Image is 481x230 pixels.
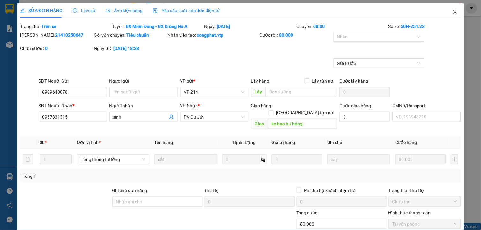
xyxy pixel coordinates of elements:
div: Nhân viên tạo: [167,32,258,39]
div: Ngày: [204,23,296,30]
input: Cước lấy hàng [340,87,390,97]
input: Cước giao hàng [340,112,390,122]
div: SĐT Người Nhận [39,102,107,109]
label: Ghi chú đơn hàng [112,188,147,193]
b: 0 [45,46,48,51]
span: [GEOGRAPHIC_DATA] tận nơi [274,109,337,116]
b: [DATE] 18:38 [113,46,139,51]
div: Gói vận chuyển: [94,32,166,39]
span: Giá trị hàng [272,140,295,145]
div: Ngày GD: [94,45,166,52]
span: SL [40,140,45,145]
span: picture [106,8,110,13]
span: Lịch sử [73,8,95,13]
span: Lấy tận nơi [309,77,337,84]
b: 21410250647 [55,32,83,38]
input: 0 [272,154,322,164]
span: kg [260,154,267,164]
div: Chuyến: [296,23,388,30]
span: Tổng cước [296,210,317,215]
b: Trên xe [41,24,56,29]
div: SĐT Người Gửi [39,77,107,84]
div: Chưa cước : [20,45,93,52]
b: 80.000 [279,32,293,38]
th: Ghi chú [325,136,393,149]
span: Yêu cầu xuất hóa đơn điện tử [153,8,220,13]
img: icon [153,8,158,13]
span: VP Nhận [180,103,198,108]
span: Tên hàng [154,140,173,145]
span: Cước hàng [395,140,417,145]
div: Trạng thái Thu Hộ [389,187,461,194]
div: Người nhận [109,102,178,109]
input: Ghi Chú [327,154,390,164]
b: 50H-251.23 [401,24,425,29]
span: Giao hàng [251,103,271,108]
div: CMND/Passport [393,102,461,109]
span: Ảnh kiện hàng [106,8,143,13]
label: Cước lấy hàng [340,78,368,83]
button: plus [451,154,459,164]
span: Thu Hộ [204,188,219,193]
span: VP 214 [184,87,245,97]
b: Tiêu chuẩn [126,32,149,38]
span: clock-circle [73,8,77,13]
div: Tổng: 1 [23,173,186,180]
span: Lấy [251,87,266,97]
input: 0 [395,154,446,164]
span: Tại văn phòng [392,219,457,229]
div: Trạng thái: [19,23,112,30]
span: Phí thu hộ khách nhận trả [301,187,358,194]
span: Đơn vị tính [77,140,101,145]
div: Người gửi [109,77,178,84]
span: Giao [251,119,268,129]
b: congphat.vtp [197,32,224,38]
span: Lấy hàng [251,78,270,83]
div: VP gửi [180,77,248,84]
b: 08:00 [313,24,325,29]
span: close [453,9,458,14]
input: VD: Bàn, Ghế [154,154,217,164]
span: user-add [169,114,174,119]
label: Hình thức thanh toán [389,210,431,215]
span: Chưa thu [392,197,457,206]
label: Cước giao hàng [340,103,371,108]
b: BX Miền Đông - BX Krông Nô A [126,24,188,29]
button: delete [23,154,33,164]
input: Dọc đường [268,119,337,129]
button: Close [446,3,464,21]
div: Số xe: [388,23,462,30]
span: edit [20,8,25,13]
span: SỬA ĐƠN HÀNG [20,8,63,13]
div: Cước rồi : [260,32,332,39]
span: PV Cư Jút [184,112,245,122]
b: [DATE] [217,24,230,29]
span: Định lượng [233,140,256,145]
input: Ghi chú đơn hàng [112,197,203,207]
span: Gửi trước [337,59,420,68]
span: Hàng thông thường [81,155,145,164]
div: [PERSON_NAME]: [20,32,93,39]
div: Tuyến: [112,23,204,30]
input: Dọc đường [266,87,337,97]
